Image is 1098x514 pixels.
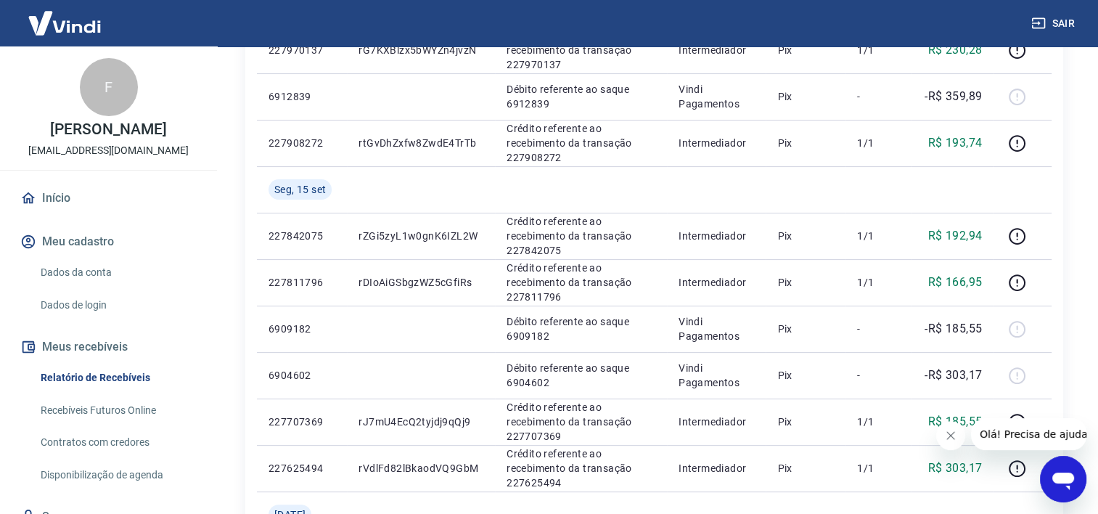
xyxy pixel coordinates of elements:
[359,43,483,57] p: rG7KXBlzx5bWYZn4jvzN
[777,229,834,243] p: Pix
[777,322,834,336] p: Pix
[777,461,834,476] p: Pix
[777,368,834,383] p: Pix
[269,415,335,429] p: 227707369
[269,136,335,150] p: 227908272
[359,136,483,150] p: rtGvDhZxfw8ZwdE4TrTb
[928,460,983,477] p: R$ 303,17
[80,58,138,116] div: F
[507,400,655,444] p: Crédito referente ao recebimento da transação 227707369
[507,361,655,390] p: Débito referente ao saque 6904602
[17,182,200,214] a: Início
[507,261,655,304] p: Crédito referente ao recebimento da transação 227811796
[679,314,754,343] p: Vindi Pagamentos
[507,28,655,72] p: Crédito referente ao recebimento da transação 227970137
[17,226,200,258] button: Meu cadastro
[971,418,1086,450] iframe: Mensagem da empresa
[269,275,335,290] p: 227811796
[359,229,483,243] p: rZGi5zyL1w0gnK6IZL2W
[269,43,335,57] p: 227970137
[17,331,200,363] button: Meus recebíveis
[857,136,900,150] p: 1/1
[507,214,655,258] p: Crédito referente ao recebimento da transação 227842075
[35,396,200,425] a: Recebíveis Futuros Online
[269,229,335,243] p: 227842075
[857,322,900,336] p: -
[679,461,754,476] p: Intermediador
[857,275,900,290] p: 1/1
[269,368,335,383] p: 6904602
[679,229,754,243] p: Intermediador
[857,368,900,383] p: -
[679,415,754,429] p: Intermediador
[777,415,834,429] p: Pix
[928,274,983,291] p: R$ 166,95
[857,229,900,243] p: 1/1
[857,43,900,57] p: 1/1
[679,82,754,111] p: Vindi Pagamentos
[1040,456,1086,502] iframe: Botão para abrir a janela de mensagens
[679,43,754,57] p: Intermediador
[359,461,483,476] p: rVdlFd82lBkaodVQ9GbM
[925,320,982,338] p: -R$ 185,55
[777,275,834,290] p: Pix
[507,314,655,343] p: Débito referente ao saque 6909182
[507,82,655,111] p: Débito referente ao saque 6912839
[857,89,900,104] p: -
[925,88,982,105] p: -R$ 359,89
[936,421,965,450] iframe: Fechar mensagem
[35,428,200,457] a: Contratos com credores
[17,1,112,45] img: Vindi
[269,89,335,104] p: 6912839
[35,363,200,393] a: Relatório de Recebíveis
[507,121,655,165] p: Crédito referente ao recebimento da transação 227908272
[269,322,335,336] p: 6909182
[925,367,982,384] p: -R$ 303,17
[777,136,834,150] p: Pix
[679,275,754,290] p: Intermediador
[928,134,983,152] p: R$ 193,74
[35,258,200,287] a: Dados da conta
[928,413,983,431] p: R$ 185,55
[857,415,900,429] p: 1/1
[679,136,754,150] p: Intermediador
[777,43,834,57] p: Pix
[359,275,483,290] p: rDIoAiGSbgzWZ5cGfiRs
[777,89,834,104] p: Pix
[9,10,122,22] span: Olá! Precisa de ajuda?
[928,41,983,59] p: R$ 230,28
[857,461,900,476] p: 1/1
[359,415,483,429] p: rJ7mU4EcQ2tyjdj9qQj9
[507,446,655,490] p: Crédito referente ao recebimento da transação 227625494
[28,143,189,158] p: [EMAIL_ADDRESS][DOMAIN_NAME]
[269,461,335,476] p: 227625494
[35,290,200,320] a: Dados de login
[274,182,326,197] span: Seg, 15 set
[35,460,200,490] a: Disponibilização de agenda
[50,122,166,137] p: [PERSON_NAME]
[928,227,983,245] p: R$ 192,94
[1028,10,1081,37] button: Sair
[679,361,754,390] p: Vindi Pagamentos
